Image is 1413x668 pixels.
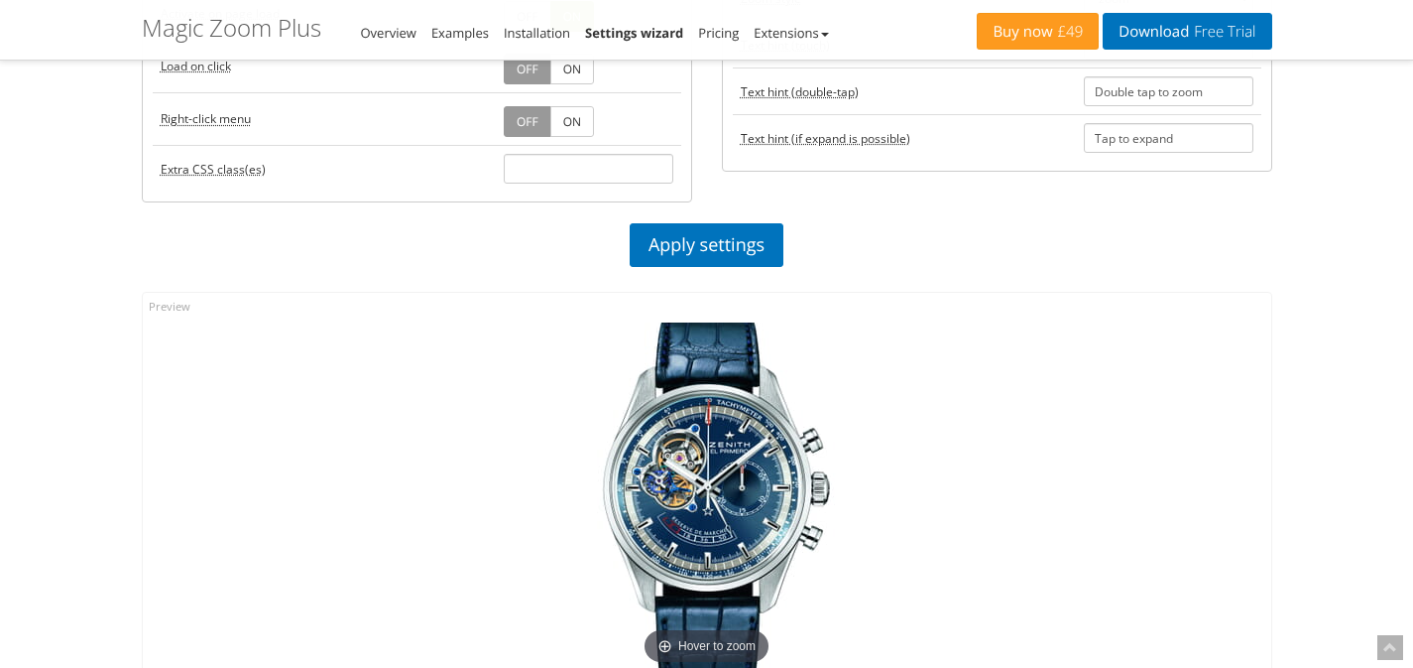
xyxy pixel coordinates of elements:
a: OFF [504,106,551,137]
a: Pricing [698,24,739,42]
a: Examples [431,24,489,42]
acronym: rightClick, default: false [161,110,251,127]
a: Extensions [754,24,828,42]
a: ON [550,54,594,84]
acronym: textClickZoomHint, default: Double tap to zoom [741,83,859,100]
a: ON [550,106,594,137]
a: Apply settings [630,223,783,267]
span: £49 [1053,24,1084,40]
a: Buy now£49 [977,13,1099,50]
acronym: cssClass [161,161,266,178]
acronym: lazyZoom, default: false [161,58,231,74]
a: DownloadFree Trial [1103,13,1271,50]
h1: Magic Zoom Plus [142,15,321,41]
a: Overview [361,24,416,42]
acronym: textExpandHint, default: Tap to expand [741,130,910,147]
a: Installation [504,24,570,42]
a: OFF [504,54,551,84]
span: Free Trial [1189,24,1255,40]
a: Settings wizard [585,24,683,42]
